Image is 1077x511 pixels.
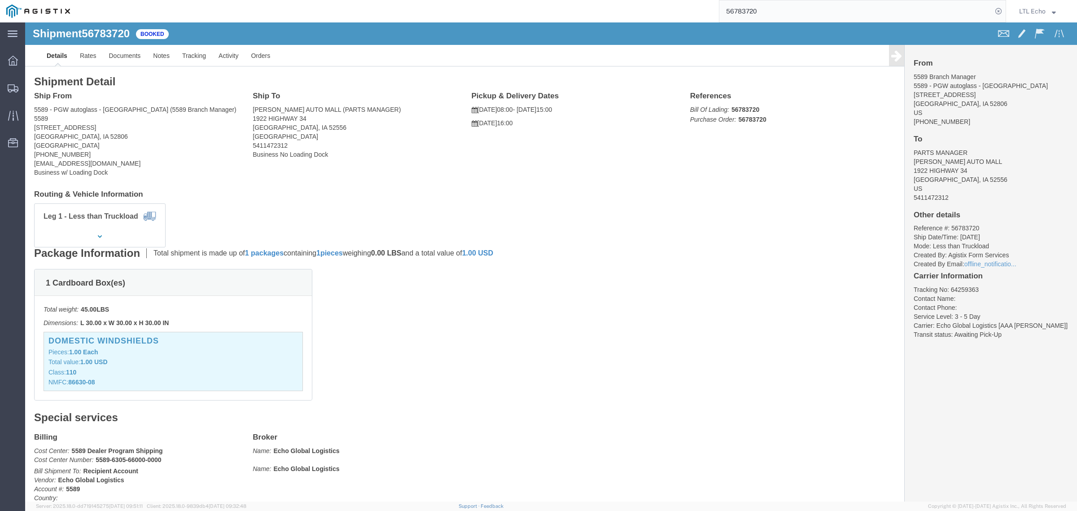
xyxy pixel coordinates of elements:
[147,503,246,509] span: Client: 2025.18.0-9839db4
[25,22,1077,502] iframe: FS Legacy Container
[36,503,143,509] span: Server: 2025.18.0-dd719145275
[1019,6,1046,16] span: LTL Echo
[1019,6,1064,17] button: LTL Echo
[6,4,70,18] img: logo
[481,503,503,509] a: Feedback
[209,503,246,509] span: [DATE] 09:32:48
[459,503,481,509] a: Support
[928,502,1066,510] span: Copyright © [DATE]-[DATE] Agistix Inc., All Rights Reserved
[109,503,143,509] span: [DATE] 09:51:11
[719,0,992,22] input: Search for shipment number, reference number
